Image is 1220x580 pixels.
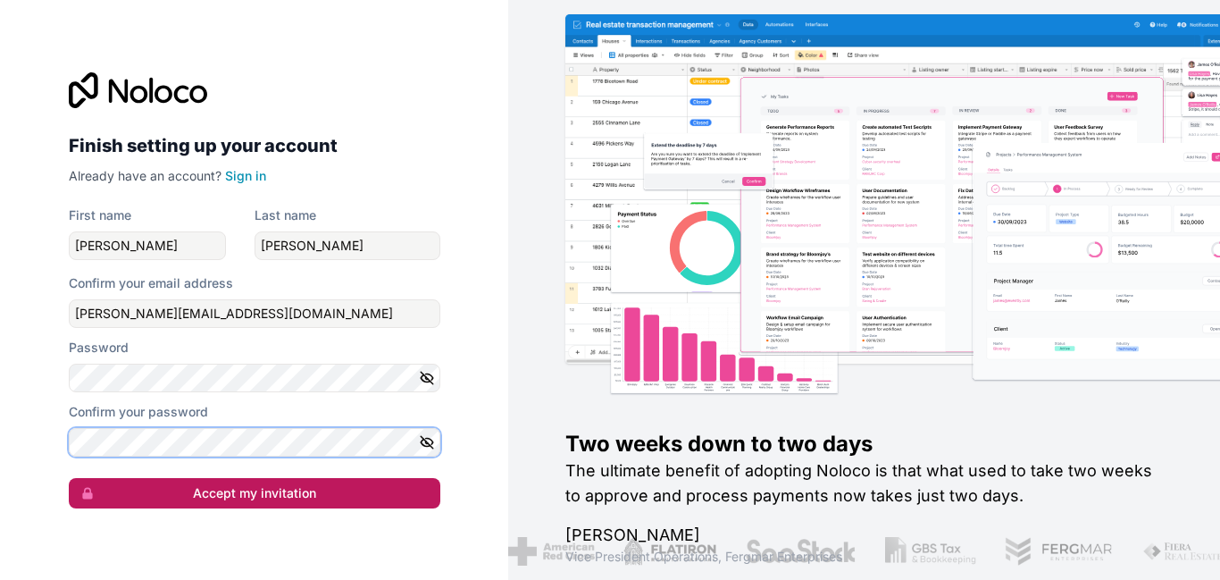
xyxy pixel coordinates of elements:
img: /assets/american-red-cross-BAupjrZR.png [508,537,595,566]
label: Confirm your password [69,403,208,421]
span: Already have an account? [69,168,221,183]
h1: Two weeks down to two days [565,430,1163,458]
button: Accept my invitation [69,478,440,509]
input: Email address [69,299,440,328]
label: Last name [255,206,316,224]
h1: Vice President Operations , Fergmar Enterprises [565,548,1163,566]
h2: Finish setting up your account [69,130,440,162]
h1: [PERSON_NAME] [565,523,1163,548]
label: Confirm your email address [69,274,233,292]
label: Password [69,339,129,357]
input: Password [69,364,440,392]
input: family-name [255,231,440,260]
input: Confirm password [69,428,440,457]
a: Sign in [225,168,266,183]
label: First name [69,206,131,224]
input: given-name [69,231,226,260]
h2: The ultimate benefit of adopting Noloco is that what used to take two weeks to approve and proces... [565,458,1163,509]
